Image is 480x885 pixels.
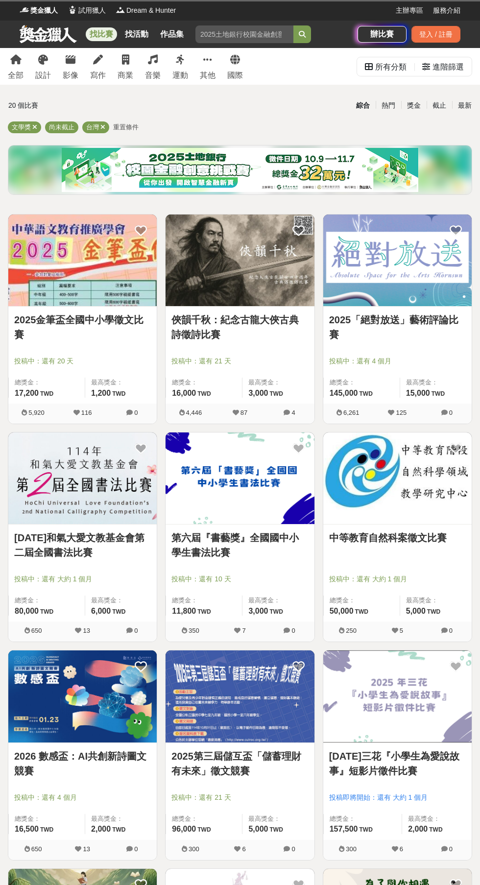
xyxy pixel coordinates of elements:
[408,825,428,833] span: 2,000
[406,378,466,387] span: 最高獎金：
[350,97,376,114] div: 綜合
[269,608,283,615] span: TWD
[91,814,151,824] span: 最高獎金：
[156,27,188,41] a: 作品集
[355,608,368,615] span: TWD
[427,97,452,114] div: 截止
[86,27,117,41] a: 找比賽
[242,627,245,634] span: 7
[197,608,211,615] span: TWD
[433,5,460,16] a: 服務介紹
[83,627,90,634] span: 13
[330,378,394,387] span: 總獎金：
[126,5,176,16] span: Dream & Hunter
[90,48,106,85] a: 寫作
[68,5,106,16] a: Logo試用獵人
[118,48,133,85] a: 商業
[329,356,466,366] span: 投稿中：還有 4 個月
[15,378,79,387] span: 總獎金：
[112,390,125,397] span: TWD
[8,650,157,742] a: Cover Image
[449,627,453,634] span: 0
[323,432,472,525] a: Cover Image
[291,845,295,853] span: 0
[8,70,24,81] div: 全部
[8,97,162,114] div: 20 個比賽
[116,5,176,16] a: LogoDream & Hunter
[166,650,314,742] a: Cover Image
[121,27,152,41] a: 找活動
[166,215,314,306] img: Cover Image
[329,312,466,342] a: 2025「絕對放送」藝術評論比賽
[145,48,161,85] a: 音樂
[411,26,460,43] div: 登入 / 註冊
[330,389,358,397] span: 145,000
[291,627,295,634] span: 0
[171,749,308,778] a: 2025第三屆儲互盃「儲蓄理財有未來」徵文競賽
[116,5,125,15] img: Logo
[81,409,92,416] span: 116
[62,148,418,192] img: 8fa50953-fe98-4adc-8447-b959123f3549.png
[269,390,283,397] span: TWD
[323,432,472,524] img: Cover Image
[376,97,401,114] div: 熱門
[8,432,157,525] a: Cover Image
[171,530,308,560] a: 第六屆『書藝獎』全國國中小學生書法比賽
[172,825,196,833] span: 96,000
[200,48,216,85] a: 其他
[408,814,466,824] span: 最高獎金：
[8,650,157,742] img: Cover Image
[113,123,139,131] span: 重置條件
[291,409,295,416] span: 4
[452,97,478,114] div: 最新
[329,574,466,584] span: 投稿中：還有 大約 1 個月
[118,70,133,81] div: 商業
[91,607,111,615] span: 6,000
[400,627,403,634] span: 5
[323,650,472,742] a: Cover Image
[171,792,308,803] span: 投稿中：還有 21 天
[91,378,151,387] span: 最高獎金：
[171,574,308,584] span: 投稿中：還有 10 天
[401,97,427,114] div: 獎金
[172,378,236,387] span: 總獎金：
[31,627,42,634] span: 650
[172,70,188,81] div: 運動
[396,409,407,416] span: 125
[346,627,357,634] span: 250
[15,825,39,833] span: 16,500
[406,389,430,397] span: 15,000
[31,845,42,853] span: 650
[432,57,464,77] div: 進階篩選
[406,596,466,605] span: 最高獎金：
[91,825,111,833] span: 2,000
[15,607,39,615] span: 80,000
[171,356,308,366] span: 投稿中：還有 21 天
[248,378,308,387] span: 最高獎金：
[449,409,453,416] span: 0
[242,845,245,853] span: 6
[14,792,151,803] span: 投稿中：還有 4 個月
[14,312,151,342] a: 2025金筆盃全國中小學徵文比賽
[195,25,293,43] input: 2025土地銀行校園金融創意挑戰賽：從你出發 開啟智慧金融新頁
[172,607,196,615] span: 11,800
[172,389,196,397] span: 16,000
[166,432,314,525] a: Cover Image
[330,814,396,824] span: 總獎金：
[40,390,53,397] span: TWD
[200,70,216,81] div: 其他
[112,826,125,833] span: TWD
[358,26,407,43] a: 辦比賽
[15,389,39,397] span: 17,200
[166,432,314,524] img: Cover Image
[449,845,453,853] span: 0
[8,432,157,524] img: Cover Image
[86,123,99,131] span: 台灣
[248,389,268,397] span: 3,000
[134,627,138,634] span: 0
[400,845,403,853] span: 6
[360,390,373,397] span: TWD
[90,70,106,81] div: 寫作
[8,215,157,307] a: Cover Image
